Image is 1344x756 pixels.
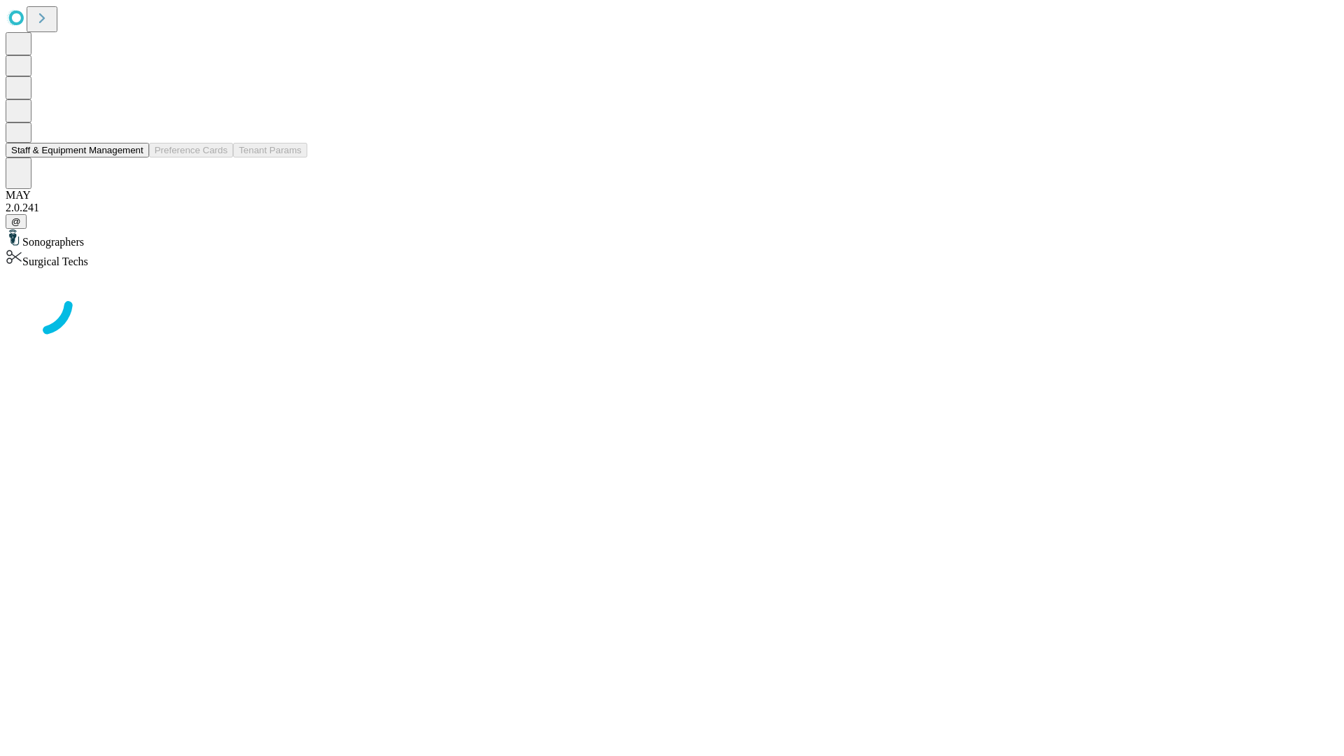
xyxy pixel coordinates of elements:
[233,143,307,157] button: Tenant Params
[6,214,27,229] button: @
[6,202,1338,214] div: 2.0.241
[6,248,1338,268] div: Surgical Techs
[6,189,1338,202] div: MAY
[149,143,233,157] button: Preference Cards
[6,143,149,157] button: Staff & Equipment Management
[11,216,21,227] span: @
[6,229,1338,248] div: Sonographers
